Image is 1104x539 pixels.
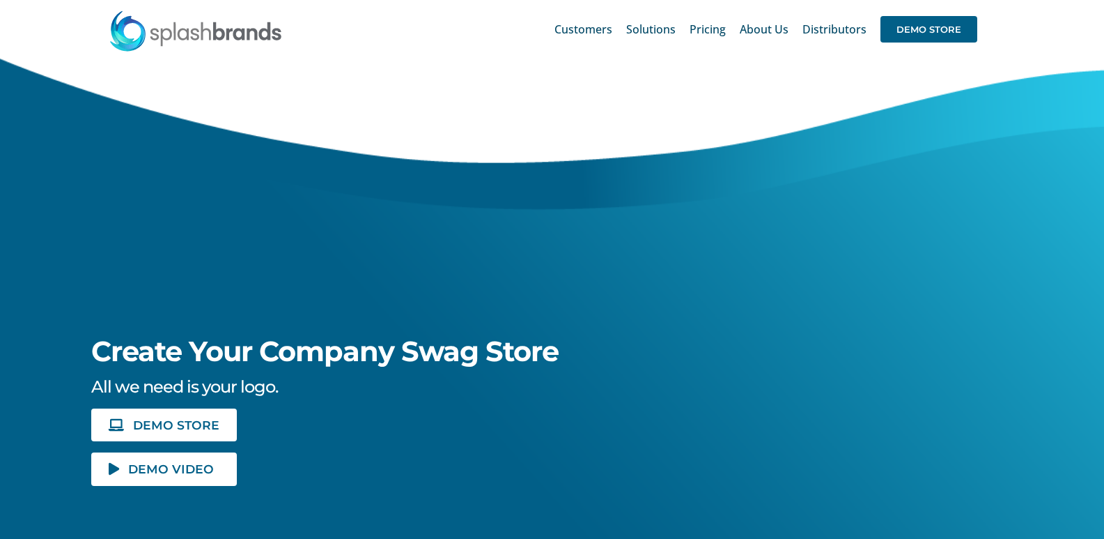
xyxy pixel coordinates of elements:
span: DEMO VIDEO [128,463,214,475]
span: All we need is your logo. [91,377,278,397]
span: DEMO STORE [880,16,977,43]
span: Pricing [690,24,726,35]
a: Distributors [802,7,866,52]
a: Customers [554,7,612,52]
a: DEMO STORE [880,7,977,52]
a: Pricing [690,7,726,52]
span: About Us [740,24,788,35]
span: Solutions [626,24,676,35]
img: SplashBrands.com Logo [109,10,283,52]
nav: Main Menu [554,7,977,52]
span: DEMO STORE [133,419,219,431]
a: DEMO STORE [91,409,236,441]
span: Create Your Company Swag Store [91,334,559,368]
span: Distributors [802,24,866,35]
span: Customers [554,24,612,35]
